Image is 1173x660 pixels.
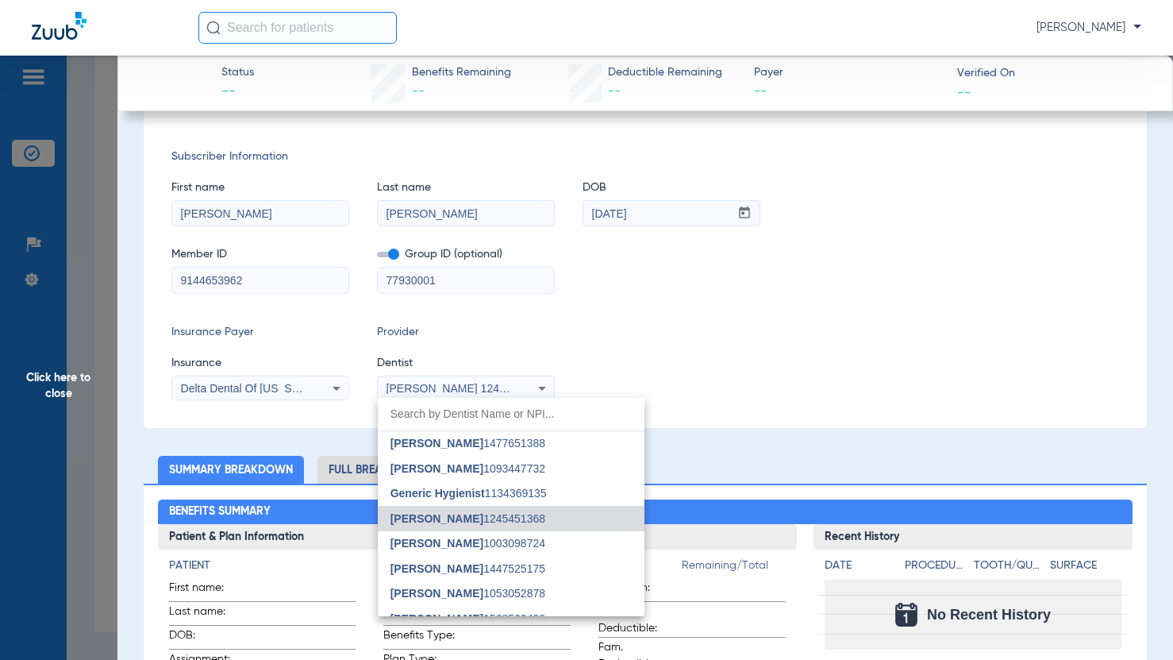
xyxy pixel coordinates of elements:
span: [PERSON_NAME] [390,587,483,600]
span: [PERSON_NAME] [390,462,483,475]
input: dropdown search [378,398,644,430]
span: 1134369135 [390,488,547,499]
span: 1053052878 [390,588,545,599]
span: 1093447732 [390,463,545,474]
span: 1447525175 [390,563,545,574]
span: 1245451368 [390,513,545,524]
span: [PERSON_NAME] [390,437,483,450]
span: 1003098724 [390,538,545,549]
span: Generic Hygienist [390,487,485,500]
span: [PERSON_NAME] [390,612,483,625]
span: [PERSON_NAME] [390,537,483,550]
span: [PERSON_NAME] [390,562,483,575]
span: 1477651388 [390,438,545,449]
iframe: Chat Widget [1094,584,1173,660]
span: [PERSON_NAME] [390,512,483,525]
span: 1568560480 [390,613,545,624]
